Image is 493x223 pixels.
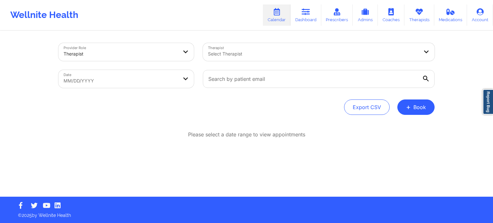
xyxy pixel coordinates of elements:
[404,4,434,26] a: Therapists
[353,4,378,26] a: Admins
[321,4,353,26] a: Prescribers
[434,4,467,26] a: Medications
[483,89,493,115] a: Report Bug
[344,99,390,115] button: Export CSV
[378,4,404,26] a: Coaches
[188,131,305,138] p: Please select a date range to view appointments
[263,4,290,26] a: Calendar
[406,105,411,109] span: +
[64,47,178,61] div: Therapist
[467,4,493,26] a: Account
[13,208,480,219] p: © 2025 by Wellnite Health
[290,4,321,26] a: Dashboard
[397,99,435,115] button: +Book
[203,70,435,88] input: Search by patient email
